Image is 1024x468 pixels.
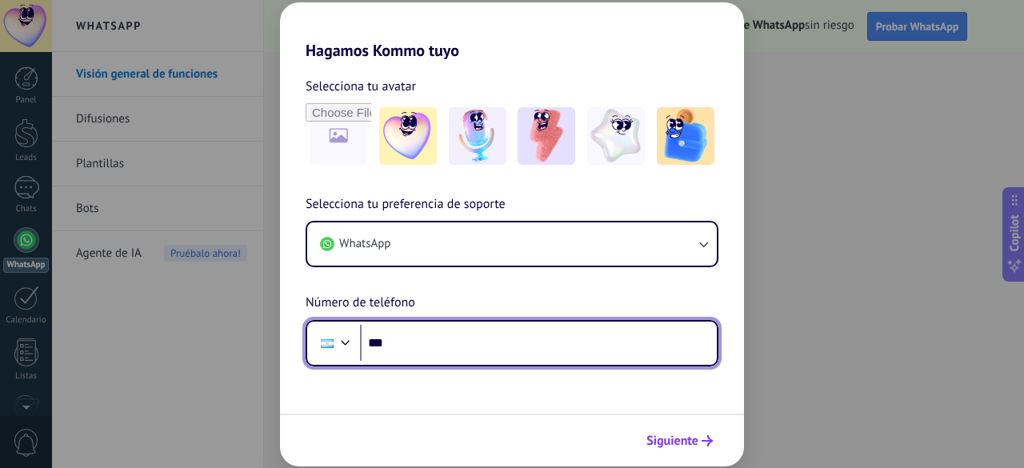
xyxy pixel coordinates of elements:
[280,2,744,60] h2: Hagamos Kommo tuyo
[306,76,416,97] span: Selecciona tu avatar
[306,293,415,314] span: Número de teléfono
[379,107,437,165] img: -1.jpeg
[306,194,506,215] span: Selecciona tu preferencia de soporte
[639,427,720,454] button: Siguiente
[657,107,714,165] img: -5.jpeg
[587,107,645,165] img: -4.jpeg
[312,326,342,360] div: Argentina: + 54
[449,107,506,165] img: -2.jpeg
[307,222,717,266] button: WhatsApp
[646,435,698,446] span: Siguiente
[518,107,575,165] img: -3.jpeg
[339,236,390,252] span: WhatsApp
